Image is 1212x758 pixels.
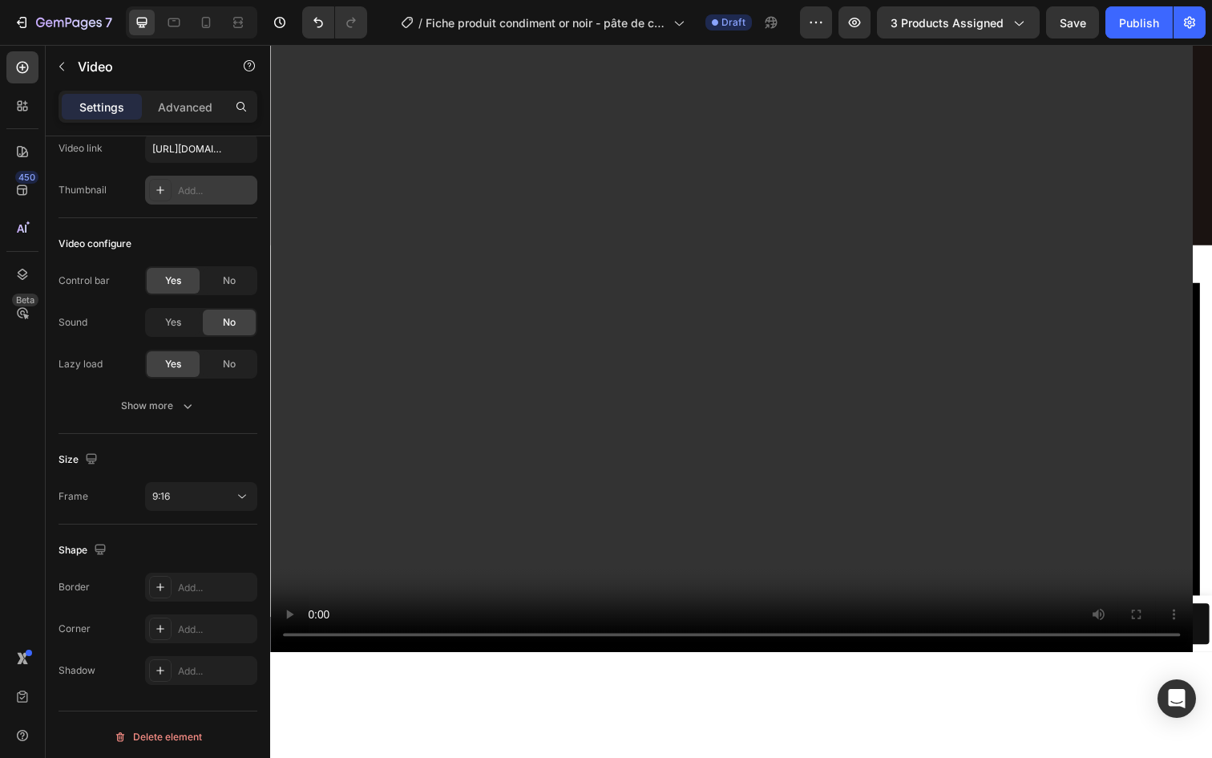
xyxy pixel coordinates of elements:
[145,482,257,511] button: 9:16
[78,57,214,76] p: Video
[121,398,196,414] div: Show more
[59,183,107,197] div: Thumbnail
[59,622,91,636] div: Corner
[223,315,236,330] span: No
[6,6,119,39] button: 7
[12,294,38,306] div: Beta
[59,141,103,156] div: Video link
[302,6,367,39] div: Undo/Redo
[59,357,103,371] div: Lazy load
[223,274,236,288] span: No
[418,14,422,31] span: /
[114,728,202,747] div: Delete element
[59,489,88,504] div: Frame
[15,171,38,184] div: 450
[1119,14,1159,31] div: Publish
[165,274,181,288] span: Yes
[59,580,90,594] div: Border
[165,315,181,330] span: Yes
[270,45,1212,652] iframe: Design area
[145,134,257,163] input: Insert video url here
[178,664,253,679] div: Add...
[178,184,253,198] div: Add...
[1046,6,1099,39] button: Save
[59,391,257,420] button: Show more
[178,581,253,595] div: Add...
[223,357,236,371] span: No
[59,540,110,561] div: Shape
[59,274,110,288] div: Control bar
[877,6,1040,39] button: 3 products assigned
[1060,16,1086,30] span: Save
[165,357,181,371] span: Yes
[79,99,124,116] p: Settings
[158,99,212,116] p: Advanced
[152,490,170,502] span: 9:16
[59,449,101,471] div: Size
[1105,6,1173,39] button: Publish
[1157,679,1196,718] div: Open Intercom Messenger
[59,237,131,251] div: Video configure
[105,13,112,32] p: 7
[59,315,87,330] div: Sound
[891,14,1004,31] span: 3 products assigned
[178,622,253,637] div: Add...
[59,724,257,750] button: Delete element
[721,15,745,30] span: Draft
[59,663,95,678] div: Shadow
[426,14,667,31] span: Fiche produit condiment or noir - pâte de citron noir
